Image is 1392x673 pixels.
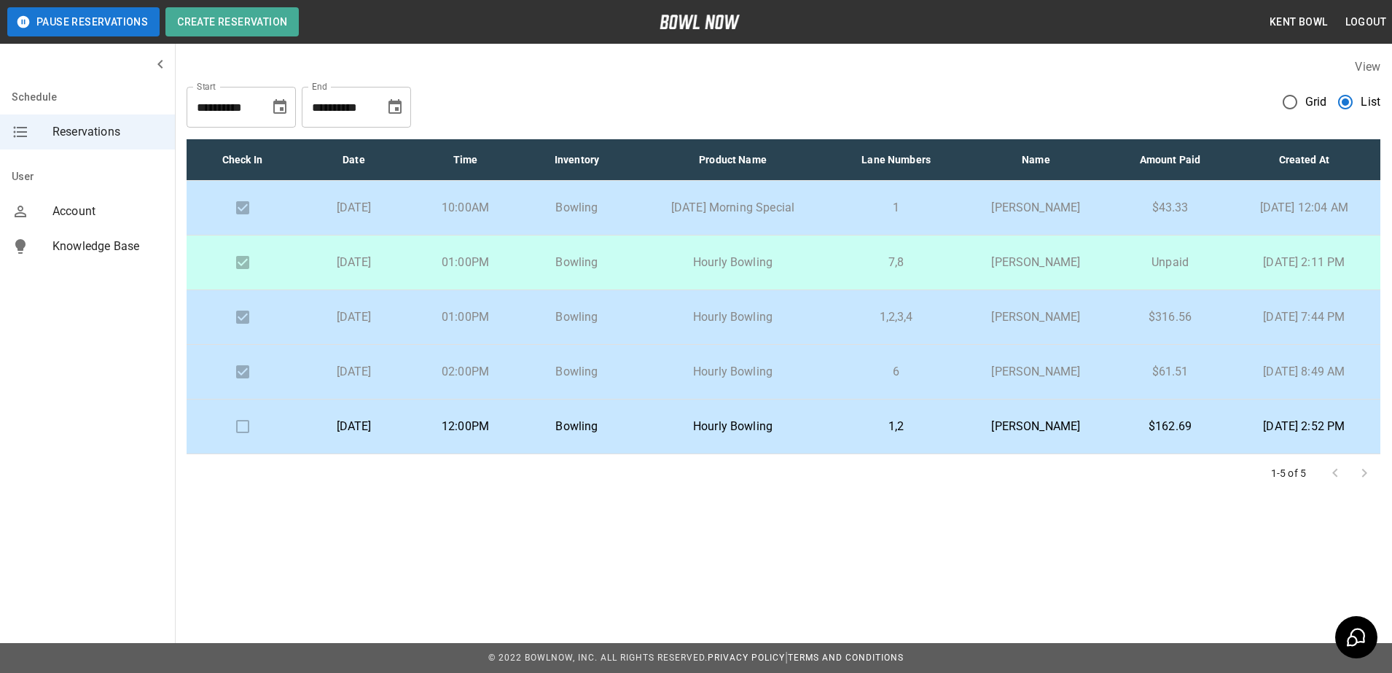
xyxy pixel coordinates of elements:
p: 1-5 of 5 [1271,466,1306,481]
th: Name [959,139,1112,181]
p: Hourly Bowling [644,254,821,271]
button: Kent Bowl [1264,9,1334,36]
a: Terms and Conditions [788,653,904,663]
a: Privacy Policy [708,653,785,663]
p: [DATE] 8:49 AM [1240,363,1369,381]
p: [DATE] 12:04 AM [1240,199,1369,217]
p: 1,2 [845,418,947,435]
p: [PERSON_NAME] [971,363,1100,381]
p: Bowling [533,199,621,217]
p: $316.56 [1125,308,1216,326]
th: Product Name [633,139,833,181]
p: [DATE] [310,199,398,217]
p: [DATE] [310,363,398,381]
p: [DATE] Morning Special [644,199,821,217]
p: $43.33 [1125,199,1216,217]
p: [DATE] [310,418,398,435]
p: Hourly Bowling [644,308,821,326]
button: Choose date, selected date is Oct 21, 2025 [380,93,410,122]
p: [DATE] [310,308,398,326]
span: Reservations [52,123,163,141]
th: Check In [187,139,298,181]
p: 01:00PM [421,254,509,271]
span: Knowledge Base [52,238,163,255]
th: Created At [1228,139,1380,181]
span: © 2022 BowlNow, Inc. All Rights Reserved. [488,653,708,663]
p: 7,8 [845,254,947,271]
button: Create Reservation [165,7,299,36]
p: 12:00PM [421,418,509,435]
p: Hourly Bowling [644,418,821,435]
th: Inventory [521,139,633,181]
button: Pause Reservations [7,7,160,36]
th: Lane Numbers [833,139,959,181]
p: Bowling [533,418,621,435]
p: Bowling [533,254,621,271]
p: 01:00PM [421,308,509,326]
p: [PERSON_NAME] [971,418,1100,435]
p: [DATE] 2:52 PM [1240,418,1369,435]
p: 1,2,3,4 [845,308,947,326]
p: 1 [845,199,947,217]
span: Account [52,203,163,220]
th: Time [410,139,521,181]
img: logo [660,15,740,29]
th: Amount Paid [1113,139,1228,181]
p: [PERSON_NAME] [971,308,1100,326]
p: 6 [845,363,947,381]
p: [PERSON_NAME] [971,199,1100,217]
th: Date [298,139,410,181]
p: 10:00AM [421,199,509,217]
p: Hourly Bowling [644,363,821,381]
button: Logout [1340,9,1392,36]
p: [DATE] 7:44 PM [1240,308,1369,326]
p: [DATE] 2:11 PM [1240,254,1369,271]
p: 02:00PM [421,363,509,381]
p: [DATE] [310,254,398,271]
p: [PERSON_NAME] [971,254,1100,271]
label: View [1355,60,1380,74]
span: Grid [1305,93,1327,111]
p: $162.69 [1125,418,1216,435]
p: Bowling [533,363,621,381]
p: Bowling [533,308,621,326]
p: $61.51 [1125,363,1216,381]
button: Choose date, selected date is Sep 21, 2025 [265,93,294,122]
span: List [1361,93,1380,111]
p: Unpaid [1125,254,1216,271]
